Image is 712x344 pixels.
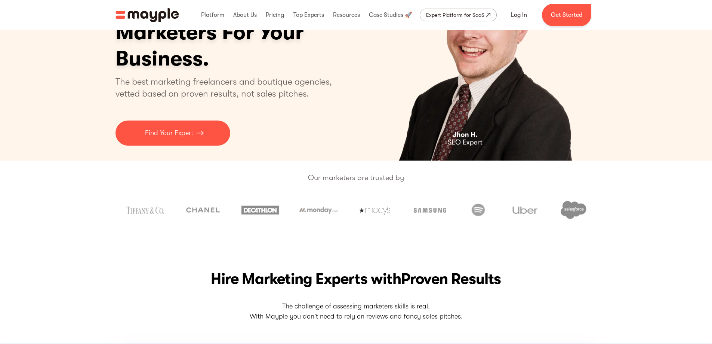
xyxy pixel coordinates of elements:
[401,270,501,287] span: Proven Results
[115,76,341,100] p: The best marketing freelancers and boutique agencies, vetted based on proven results, not sales p...
[115,121,230,146] a: Find Your Expert
[199,3,226,27] div: Platform
[231,3,259,27] div: About Us
[115,8,179,22] img: Mayple logo
[426,10,484,19] div: Expert Platform for SaaS
[331,3,362,27] div: Resources
[115,8,179,22] a: home
[115,301,597,322] p: The challenge of assessing marketers skills is real. With Mayple you don't need to rely on review...
[502,6,536,24] a: Log In
[145,128,193,138] p: Find Your Expert
[264,3,286,27] div: Pricing
[292,3,326,27] div: Top Experts
[420,9,497,21] a: Expert Platform for SaaS
[115,268,597,289] h2: Hire Marketing Experts with
[542,4,591,26] a: Get Started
